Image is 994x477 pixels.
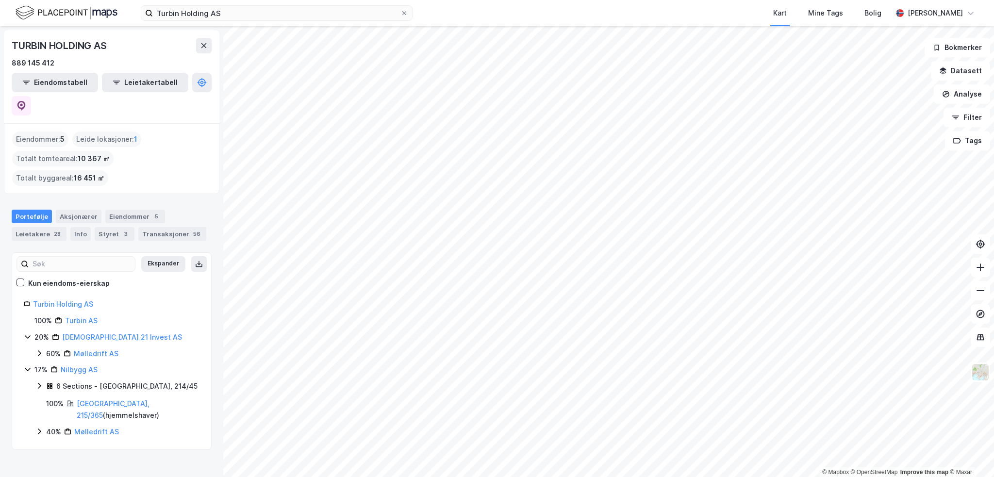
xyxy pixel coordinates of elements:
img: logo.f888ab2527a4732fd821a326f86c7f29.svg [16,4,117,21]
button: Filter [944,108,990,127]
div: ( hjemmelshaver ) [77,398,199,421]
button: Leietakertabell [102,73,188,92]
div: 3 [121,229,131,239]
div: Kart [773,7,787,19]
div: Transaksjoner [138,227,206,241]
img: Z [971,363,990,381]
a: Nilbygg AS [61,365,98,374]
input: Søk på adresse, matrikkel, gårdeiere, leietakere eller personer [153,6,400,20]
span: 1 [134,133,137,145]
span: 16 451 ㎡ [74,172,104,184]
div: 17% [34,364,48,376]
button: Tags [945,131,990,150]
button: Bokmerker [925,38,990,57]
span: 5 [60,133,65,145]
input: Søk [29,257,135,271]
a: Turbin AS [65,316,98,325]
a: Turbin Holding AS [33,300,93,308]
div: 40% [46,426,61,438]
a: [GEOGRAPHIC_DATA], 215/365 [77,399,149,419]
div: Totalt byggareal : [12,170,108,186]
a: Improve this map [900,469,948,476]
div: 6 Sections - [GEOGRAPHIC_DATA], 214/45 [56,380,198,392]
div: Mine Tags [808,7,843,19]
div: 28 [52,229,63,239]
div: Kontrollprogram for chat [945,430,994,477]
button: Eiendomstabell [12,73,98,92]
iframe: Chat Widget [945,430,994,477]
div: Eiendommer [105,210,165,223]
div: 20% [34,331,49,343]
div: Styret [95,227,134,241]
div: TURBIN HOLDING AS [12,38,109,53]
div: Aksjonærer [56,210,101,223]
div: 60% [46,348,61,360]
span: 10 367 ㎡ [78,153,110,164]
div: [PERSON_NAME] [908,7,963,19]
div: Info [70,227,91,241]
a: Mapbox [822,469,849,476]
div: 56 [191,229,202,239]
div: Kun eiendoms-eierskap [28,278,110,289]
button: Analyse [934,84,990,104]
a: Mølledrift AS [74,349,118,358]
button: Ekspander [141,256,185,272]
div: 889 145 412 [12,57,54,69]
div: Bolig [864,7,881,19]
button: Datasett [931,61,990,81]
div: Leide lokasjoner : [72,132,141,147]
div: 100% [34,315,52,327]
a: Mølledrift AS [74,428,119,436]
div: Leietakere [12,227,66,241]
div: Totalt tomteareal : [12,151,114,166]
a: OpenStreetMap [851,469,898,476]
a: [DEMOGRAPHIC_DATA] 21 Invest AS [62,333,182,341]
div: 100% [46,398,64,410]
div: Portefølje [12,210,52,223]
div: 5 [151,212,161,221]
div: Eiendommer : [12,132,68,147]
